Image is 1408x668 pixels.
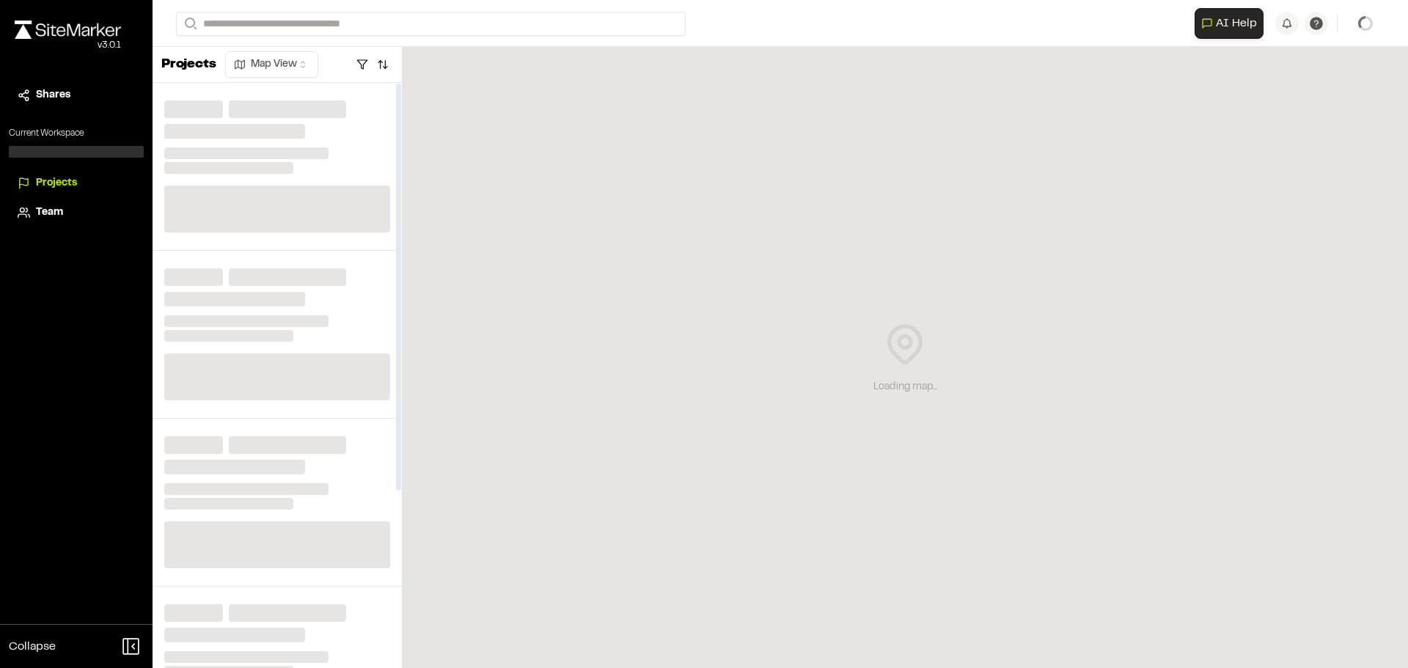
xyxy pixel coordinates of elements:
[18,87,135,103] a: Shares
[1195,8,1269,39] div: Open AI Assistant
[36,87,70,103] span: Shares
[873,379,937,395] div: Loading map...
[1216,15,1257,32] span: AI Help
[9,638,56,656] span: Collapse
[15,21,121,39] img: rebrand.png
[176,12,202,36] button: Search
[36,175,77,191] span: Projects
[9,127,144,140] p: Current Workspace
[161,55,216,75] p: Projects
[15,39,121,52] div: Oh geez...please don't...
[36,205,63,221] span: Team
[18,205,135,221] a: Team
[18,175,135,191] a: Projects
[1195,8,1264,39] button: Open AI Assistant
